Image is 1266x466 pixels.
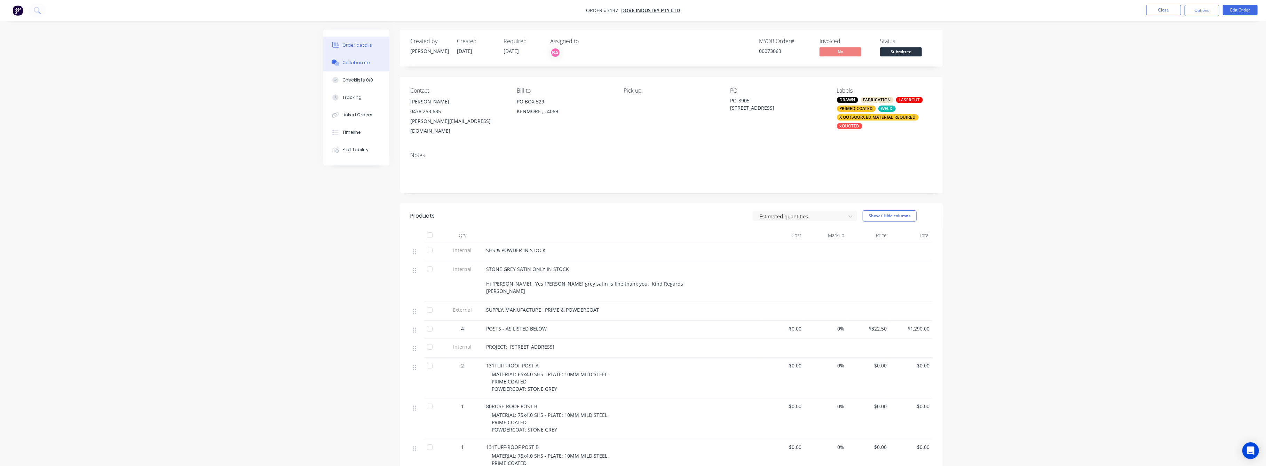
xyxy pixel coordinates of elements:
[486,325,547,332] span: POSTS - AS LISTED BELOW
[837,106,876,112] div: PRIMED COATED
[461,325,464,332] span: 4
[765,362,802,369] span: $0.00
[1185,5,1219,16] button: Options
[765,443,802,451] span: $0.00
[410,152,932,158] div: Notes
[504,38,542,45] div: Required
[807,403,845,410] span: 0%
[893,362,930,369] span: $0.00
[410,116,506,136] div: [PERSON_NAME][EMAIL_ADDRESS][DOMAIN_NAME]
[759,38,811,45] div: MYOB Order #
[410,97,506,107] div: [PERSON_NAME]
[765,403,802,410] span: $0.00
[323,124,389,141] button: Timeline
[820,47,861,56] span: No
[444,265,481,273] span: Internal
[893,443,930,451] span: $0.00
[343,129,361,135] div: Timeline
[759,47,811,55] div: 00073063
[765,325,802,332] span: $0.00
[880,47,922,56] span: Submitted
[586,7,621,14] span: Order #3137 -
[850,443,887,451] span: $0.00
[486,343,554,350] span: PROJECT: [STREET_ADDRESS]
[847,228,890,242] div: Price
[1146,5,1181,15] button: Close
[486,266,685,294] span: STONE GREY SATIN ONLY IN STOCK Hi [PERSON_NAME], Yes [PERSON_NAME] grey satin is fine thank you. ...
[863,210,917,222] button: Show / Hide columns
[807,362,845,369] span: 0%
[730,97,817,111] div: PO-8905 [STREET_ADDRESS]
[492,371,607,392] span: MATERIAL: 65x4.0 SHS - PLATE: 10MM MILD STEEL PRIME COATED POWDERCOAT: STONE GREY
[893,403,930,410] span: $0.00
[410,47,449,55] div: [PERSON_NAME]
[1223,5,1258,15] button: Edit Order
[343,60,370,66] div: Collaborate
[762,228,805,242] div: Cost
[410,87,506,94] div: Contact
[442,228,483,242] div: Qty
[517,97,612,107] div: PO BOX 529
[896,97,923,103] div: LASERCUT
[13,5,23,16] img: Factory
[323,106,389,124] button: Linked Orders
[457,38,495,45] div: Created
[486,306,599,313] span: SUPPLY, MANUFACTURE , PRIME & POWDERCOAT
[343,77,373,83] div: Checklists 0/0
[807,443,845,451] span: 0%
[410,107,506,116] div: 0438 253 685
[837,87,932,94] div: Labels
[878,106,896,112] div: WELD
[837,123,862,129] div: xQUOTED
[343,94,362,101] div: Tracking
[805,228,847,242] div: Markup
[323,37,389,54] button: Order details
[517,107,612,116] div: KENMORE , , 4069
[343,147,369,153] div: Profitability
[486,247,546,254] span: SHS & POWDER IN STOCK
[343,42,372,48] div: Order details
[517,97,612,119] div: PO BOX 529KENMORE , , 4069
[517,87,612,94] div: Bill to
[323,71,389,89] button: Checklists 0/0
[550,38,620,45] div: Assigned to
[850,403,887,410] span: $0.00
[444,247,481,254] span: Internal
[893,325,930,332] span: $1,290.00
[850,325,887,332] span: $322.50
[880,47,922,58] button: Submitted
[444,343,481,350] span: Internal
[323,89,389,106] button: Tracking
[492,412,607,433] span: MATERIAL: 75x4.0 SHS - PLATE: 10MM MILD STEEL PRIME COATED POWDERCOAT: STONE GREY
[837,97,858,103] div: DRAWN
[486,403,537,410] span: 80ROSE-ROOF POST B
[837,114,919,121] div: X OUTSOURCED MATERIAL REQUIRED
[410,212,435,220] div: Products
[461,403,464,410] span: 1
[624,87,719,94] div: Pick up
[820,38,872,45] div: Invoiced
[807,325,845,332] span: 0%
[850,362,887,369] span: $0.00
[550,47,561,58] button: BA
[461,443,464,451] span: 1
[486,444,539,450] span: 131TUFF-ROOF POST B
[343,112,373,118] div: Linked Orders
[621,7,680,14] a: Dove Industry Pty Ltd
[861,97,894,103] div: FABRICATION
[486,362,539,369] span: 131TUFF-ROOF POST A
[457,48,472,54] span: [DATE]
[730,87,825,94] div: PO
[1242,442,1259,459] div: Open Intercom Messenger
[444,306,481,313] span: External
[461,362,464,369] span: 2
[410,38,449,45] div: Created by
[890,228,933,242] div: Total
[410,97,506,136] div: [PERSON_NAME]0438 253 685[PERSON_NAME][EMAIL_ADDRESS][DOMAIN_NAME]
[880,38,932,45] div: Status
[323,54,389,71] button: Collaborate
[323,141,389,158] button: Profitability
[504,48,519,54] span: [DATE]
